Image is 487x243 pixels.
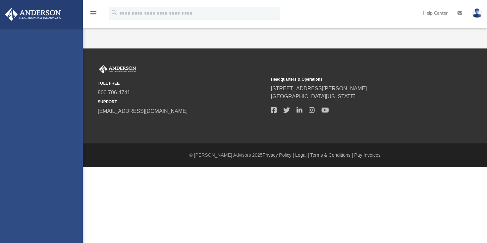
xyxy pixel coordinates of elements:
[472,8,482,18] img: User Pic
[98,65,137,74] img: Anderson Advisors Platinum Portal
[263,152,294,158] a: Privacy Policy |
[354,152,380,158] a: Pay Invoices
[271,94,356,99] a: [GEOGRAPHIC_DATA][US_STATE]
[3,8,63,21] img: Anderson Advisors Platinum Portal
[98,90,130,95] a: 800.706.4741
[98,99,266,105] small: SUPPORT
[111,9,118,16] i: search
[89,13,97,17] a: menu
[83,152,487,159] div: © [PERSON_NAME] Advisors 2025
[310,152,353,158] a: Terms & Conditions |
[89,9,97,17] i: menu
[271,76,440,82] small: Headquarters & Operations
[98,108,188,114] a: [EMAIL_ADDRESS][DOMAIN_NAME]
[271,86,367,91] a: [STREET_ADDRESS][PERSON_NAME]
[295,152,309,158] a: Legal |
[98,80,266,86] small: TOLL FREE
